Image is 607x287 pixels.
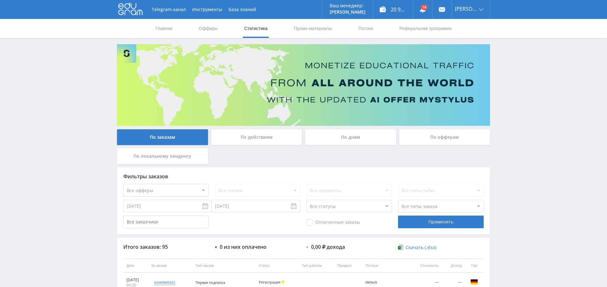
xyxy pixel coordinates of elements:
th: Статус [256,259,299,273]
span: Скачать (.xlsx) [406,245,436,250]
span: Первая подписка [196,280,225,285]
th: № заказа [148,259,193,273]
th: Дата [123,259,148,273]
th: Доход [442,259,465,273]
th: Тип заказа [193,259,256,273]
a: Промо-материалы [293,19,333,38]
a: Реферальная программа [399,19,452,38]
input: Все заказчики [123,216,209,228]
th: Стоимость [409,259,442,273]
div: По дням [305,129,396,145]
a: Потоки [358,19,374,38]
span: Регистрация [259,280,280,284]
a: Статистика [243,19,268,38]
div: Итого заказов: 95 [123,244,209,250]
a: Главная [155,19,173,38]
div: default [365,280,394,284]
th: Потоки [362,259,409,273]
span: Оплаченные заказы [306,219,360,226]
div: По заказам [117,129,208,145]
th: Тип работы [299,259,334,273]
span: Холд [281,280,285,284]
div: По действиям [211,129,302,145]
img: xlsx [398,244,403,250]
div: [DATE] [126,278,145,283]
p: Ваш менеджер: [330,3,365,8]
img: deu.png [470,278,478,286]
div: kai#9945425 [154,280,175,285]
div: По офферам [399,129,490,145]
a: Скачать (.xlsx) [398,244,436,251]
div: Применить [398,216,483,228]
div: Фильтры заказов [123,174,484,179]
th: Гео [465,259,484,273]
th: Предмет [334,259,362,273]
a: Офферы [198,19,218,38]
img: Banner [117,44,490,126]
span: [PERSON_NAME] [455,6,477,11]
p: [PERSON_NAME] [330,9,365,15]
div: 0,00 ₽ дохода [311,244,345,250]
div: По локальному лендингу [117,148,208,164]
div: 0 из них оплачено [220,244,267,250]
